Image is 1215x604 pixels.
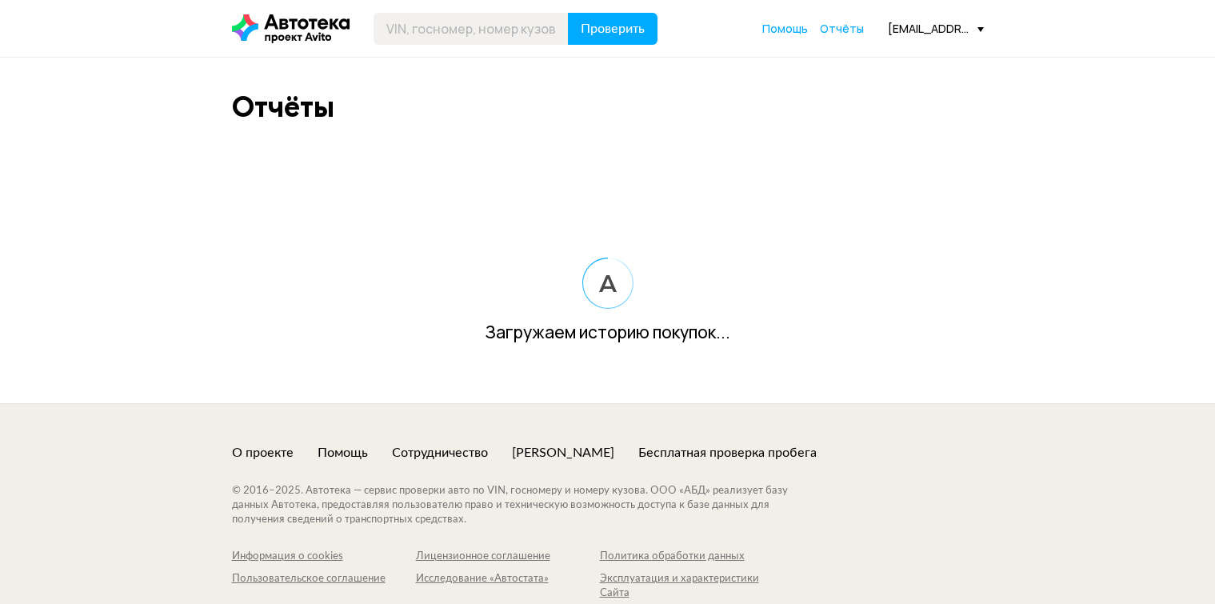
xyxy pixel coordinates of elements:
[638,444,817,462] a: Бесплатная проверка пробега
[416,572,600,586] div: Исследование «Автостата»
[888,21,984,36] div: [EMAIL_ADDRESS][DOMAIN_NAME]
[232,444,294,462] a: О проекте
[232,325,984,339] div: Загружаем историю покупок...
[512,444,614,462] a: [PERSON_NAME]
[374,13,569,45] input: VIN, госномер, номер кузова
[820,21,864,37] a: Отчёты
[232,572,416,601] a: Пользовательское соглашение
[392,444,488,462] a: Сотрудничество
[762,21,808,37] a: Помощь
[232,550,416,564] a: Информация о cookies
[600,550,784,564] a: Политика обработки данных
[318,444,368,462] a: Помощь
[581,22,645,35] span: Проверить
[232,90,334,124] div: Отчёты
[232,484,820,527] div: © 2016– 2025 . Автотека — сервис проверки авто по VIN, госномеру и номеру кузова. ООО «АБД» реали...
[416,550,600,564] a: Лицензионное соглашение
[820,21,864,36] span: Отчёты
[762,21,808,36] span: Помощь
[416,572,600,601] a: Исследование «Автостата»
[568,13,657,45] button: Проверить
[600,572,784,601] a: Эксплуатация и характеристики Сайта
[232,572,416,586] div: Пользовательское соглашение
